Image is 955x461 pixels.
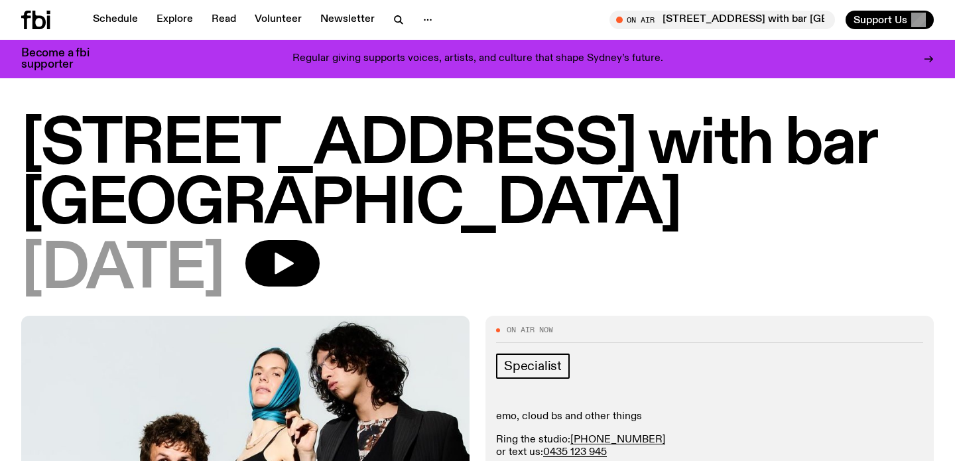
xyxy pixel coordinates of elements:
a: 0435 123 945 [543,447,607,458]
button: Support Us [846,11,934,29]
span: Support Us [854,14,907,26]
p: emo, cloud bs and other things [496,411,923,423]
p: Ring the studio: or text us: [496,434,923,459]
a: Read [204,11,244,29]
h3: Become a fbi supporter [21,48,106,70]
span: On Air Now [507,326,553,334]
a: Explore [149,11,201,29]
span: [DATE] [21,240,224,300]
a: Volunteer [247,11,310,29]
a: Newsletter [312,11,383,29]
a: Specialist [496,354,570,379]
span: Specialist [504,359,562,373]
p: Regular giving supports voices, artists, and culture that shape Sydney’s future. [292,53,663,65]
h1: [STREET_ADDRESS] with bar [GEOGRAPHIC_DATA] [21,115,934,235]
button: On Air[STREET_ADDRESS] with bar [GEOGRAPHIC_DATA] [609,11,835,29]
a: [PHONE_NUMBER] [570,434,665,445]
a: Schedule [85,11,146,29]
